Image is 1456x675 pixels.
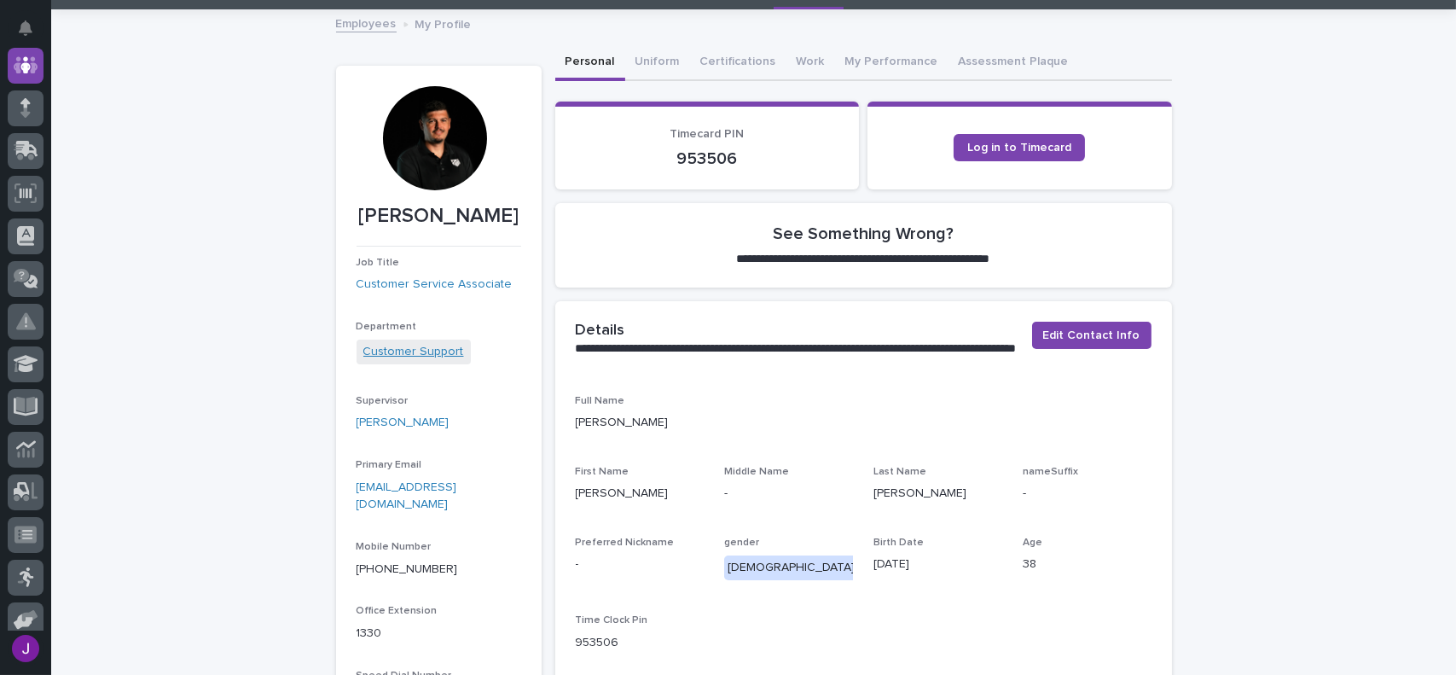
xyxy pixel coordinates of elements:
button: Assessment Plaque [948,45,1079,81]
span: Middle Name [724,467,789,477]
button: Notifications [8,10,44,46]
p: [PERSON_NAME] [576,414,1151,432]
span: Primary Email [357,460,422,470]
p: 953506 [576,634,705,652]
button: Work [786,45,835,81]
a: Employees [336,13,397,32]
p: [PERSON_NAME] [357,204,521,229]
a: Customer Service Associate [357,276,513,294]
button: Uniform [625,45,690,81]
p: [DATE] [873,556,1002,573]
span: First Name [576,467,629,477]
span: Time Clock Pin [576,615,648,626]
button: Personal [555,45,625,81]
span: Preferred Nickname [576,538,675,548]
div: [DEMOGRAPHIC_DATA] [724,556,858,580]
span: nameSuffix [1023,467,1078,477]
h2: Details [576,322,625,340]
h2: See Something Wrong? [773,224,954,244]
p: 38 [1023,556,1151,573]
button: users-avatar [8,631,44,666]
span: Job Title [357,258,400,268]
span: Log in to Timecard [967,142,1071,154]
a: Customer Support [363,343,464,361]
p: - [724,485,853,503]
p: 1330 [357,625,521,643]
a: [EMAIL_ADDRESS][DOMAIN_NAME] [357,481,457,511]
span: Supervisor [357,396,409,406]
span: Office Extension [357,606,438,616]
div: Notifications [21,20,44,48]
a: Log in to Timecard [954,134,1085,161]
p: - [1023,485,1151,503]
p: [PERSON_NAME] [576,485,705,503]
span: Mobile Number [357,542,432,552]
button: My Performance [835,45,948,81]
span: Edit Contact Info [1043,327,1140,344]
a: [PERSON_NAME] [357,414,450,432]
p: 953506 [576,148,839,169]
span: Age [1023,538,1042,548]
p: My Profile [415,14,472,32]
button: Certifications [690,45,786,81]
span: Full Name [576,396,625,406]
span: Department [357,322,417,332]
span: Birth Date [873,538,924,548]
button: Edit Contact Info [1032,322,1151,349]
span: gender [724,538,759,548]
p: - [576,556,705,573]
span: Last Name [873,467,926,477]
a: [PHONE_NUMBER] [357,563,458,575]
p: [PERSON_NAME] [873,485,1002,503]
span: Timecard PIN [670,128,744,140]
